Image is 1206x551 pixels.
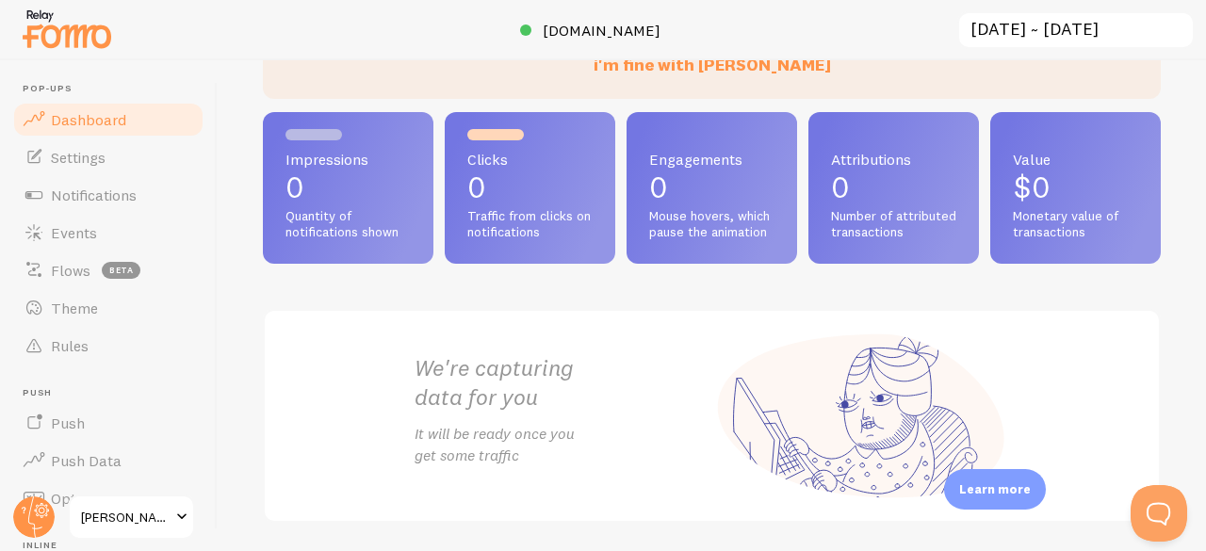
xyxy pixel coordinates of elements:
[11,479,205,517] a: Opt-In
[51,413,85,432] span: Push
[831,208,956,241] span: Number of attributed transactions
[1131,485,1187,542] iframe: Help Scout Beacon - Open
[11,138,205,176] a: Settings
[11,251,205,289] a: Flows beta
[11,327,205,365] a: Rules
[649,208,774,241] span: Mouse hovers, which pause the animation
[11,442,205,479] a: Push Data
[285,172,411,203] p: 0
[11,404,205,442] a: Push
[467,172,593,203] p: 0
[68,494,195,540] a: [PERSON_NAME]'s Fine Leather Furniture
[51,489,95,508] span: Opt-In
[944,469,1046,510] div: Learn more
[649,152,774,167] span: Engagements
[51,451,122,470] span: Push Data
[51,110,126,129] span: Dashboard
[467,152,593,167] span: Clicks
[51,261,90,280] span: Flows
[51,299,98,317] span: Theme
[11,101,205,138] a: Dashboard
[51,223,97,242] span: Events
[51,186,137,204] span: Notifications
[415,423,712,466] p: It will be ready once you get some traffic
[11,289,205,327] a: Theme
[23,387,205,399] span: Push
[1013,208,1138,241] span: Monetary value of transactions
[51,336,89,355] span: Rules
[831,152,956,167] span: Attributions
[415,353,712,412] h2: We're capturing data for you
[11,176,205,214] a: Notifications
[51,148,106,167] span: Settings
[1013,169,1051,205] span: $0
[285,152,411,167] span: Impressions
[102,262,140,279] span: beta
[285,208,411,241] span: Quantity of notifications shown
[467,208,593,241] span: Traffic from clicks on notifications
[1013,152,1138,167] span: Value
[11,214,205,251] a: Events
[649,172,774,203] p: 0
[81,506,171,528] span: [PERSON_NAME]'s Fine Leather Furniture
[959,480,1031,498] p: Learn more
[20,5,114,53] img: fomo-relay-logo-orange.svg
[831,172,956,203] p: 0
[23,83,205,95] span: Pop-ups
